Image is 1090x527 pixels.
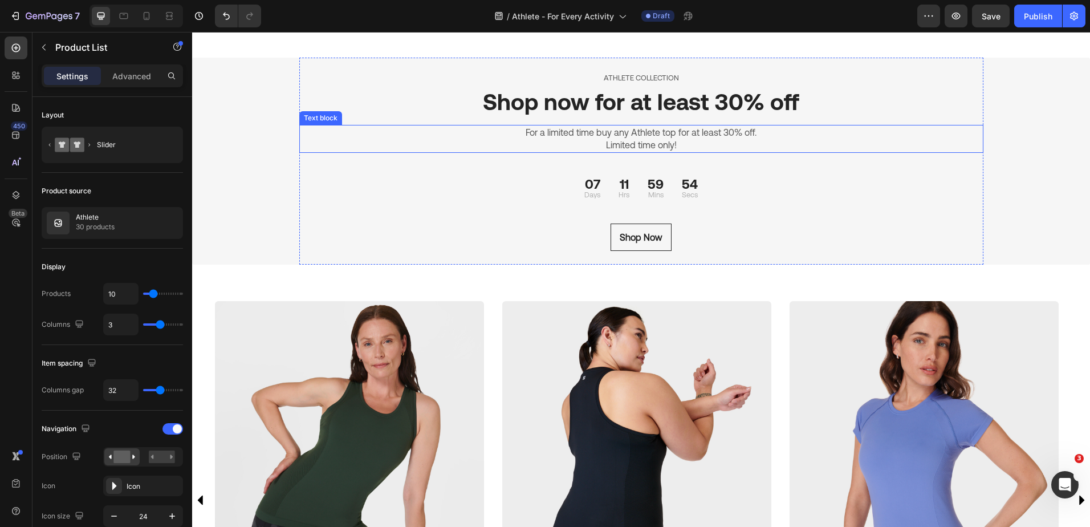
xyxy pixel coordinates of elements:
[42,449,83,465] div: Position
[1075,454,1084,463] span: 3
[42,421,92,437] div: Navigation
[104,314,138,335] input: Auto
[507,10,510,22] span: /
[75,9,80,23] p: 7
[5,5,85,27] button: 7
[972,5,1010,27] button: Save
[104,380,138,400] input: Auto
[392,146,408,159] div: 07
[47,212,70,234] img: collection feature img
[426,159,437,167] p: Hrs
[42,317,86,333] div: Columns
[9,209,27,218] div: Beta
[112,70,151,82] p: Advanced
[97,132,166,158] div: Slider
[1051,471,1079,498] iframe: Intercom live chat
[455,146,471,159] div: 59
[42,186,91,196] div: Product source
[42,481,55,491] div: Icon
[455,159,471,167] p: Mins
[882,461,896,475] button: Carousel Next Arrow
[42,289,71,299] div: Products
[42,509,86,524] div: Icon size
[418,192,479,219] a: Shop Now
[55,40,152,54] p: Product List
[42,385,84,395] div: Columns gap
[653,11,670,21] span: Draft
[76,213,115,221] p: Athlete
[392,159,408,167] p: Days
[426,146,437,159] div: 11
[428,198,470,212] div: Shop Now
[1024,10,1052,22] div: Publish
[490,146,506,159] div: 54
[2,461,15,475] button: Carousel Back Arrow
[512,10,614,22] span: Athlete - For Every Activity
[127,481,180,492] div: Icon
[215,5,261,27] div: Undo/Redo
[56,70,88,82] p: Settings
[11,121,27,131] div: 450
[42,262,66,272] div: Display
[42,110,64,120] div: Layout
[490,159,506,167] p: Secs
[982,11,1000,21] span: Save
[1014,5,1062,27] button: Publish
[76,221,115,233] p: 30 products
[104,283,138,304] input: Auto
[192,32,1090,527] iframe: Design area
[42,356,99,371] div: Item spacing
